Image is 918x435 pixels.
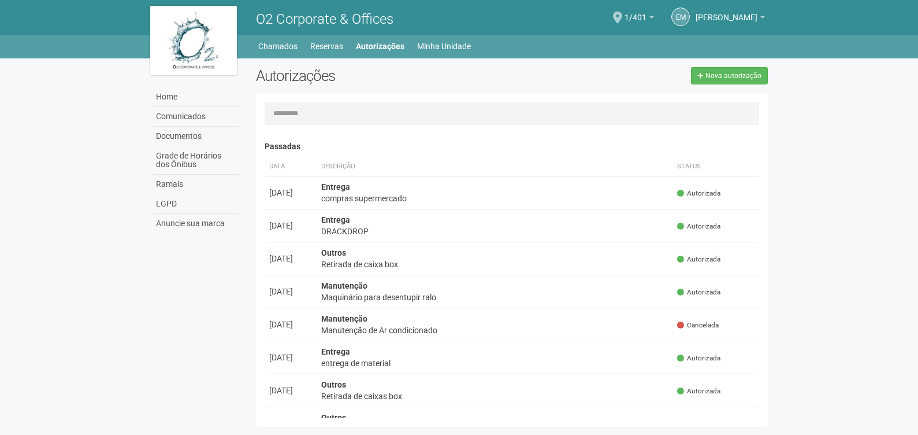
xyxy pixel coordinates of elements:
div: [DATE] [269,187,312,198]
th: Status [672,157,759,176]
span: Autorizada [677,287,720,297]
span: 1/401 [625,2,646,22]
div: [DATE] [269,253,312,264]
div: DRACKDROP [321,226,668,237]
a: Grade de Horários dos Ônibus [153,146,239,175]
div: [DATE] [269,352,312,363]
div: [DATE] [269,385,312,396]
div: [DATE] [269,418,312,429]
div: [DATE] [269,319,312,330]
a: [PERSON_NAME] [696,14,765,24]
th: Data [265,157,317,176]
a: Reservas [310,38,343,54]
span: Autorizada [677,222,720,231]
a: Comunicados [153,107,239,127]
div: [DATE] [269,286,312,297]
span: Eloisa Mazoni Guntzel [696,2,757,22]
strong: Manutenção [321,314,367,323]
strong: Outros [321,248,346,257]
div: Retirada de caixas box [321,390,668,402]
div: compras supermercado [321,193,668,204]
strong: Entrega [321,182,350,191]
strong: Outros [321,413,346,422]
div: [DATE] [269,220,312,231]
div: Manutenção de Ar condicionado [321,325,668,336]
a: Ramais [153,175,239,194]
strong: Manutenção [321,281,367,290]
span: Autorizada [677,353,720,363]
div: Maquinário para desentupir ralo [321,292,668,303]
strong: Entrega [321,215,350,224]
span: Nova autorização [705,72,761,80]
span: Autorizada [677,189,720,198]
span: O2 Corporate & Offices [256,11,393,27]
a: Nova autorização [691,67,768,84]
a: Documentos [153,127,239,146]
img: logo.jpg [150,6,237,75]
a: 1/401 [625,14,654,24]
span: Autorizada [677,255,720,264]
span: Cancelada [677,320,719,330]
div: Retirada de caixa box [321,259,668,270]
a: LGPD [153,194,239,214]
th: Descrição [317,157,673,176]
h2: Autorizações [256,67,503,84]
a: EM [671,8,690,26]
strong: Entrega [321,347,350,356]
a: Home [153,87,239,107]
div: entrega de material [321,357,668,369]
a: Chamados [258,38,298,54]
h4: Passadas [265,142,760,151]
a: Autorizações [356,38,404,54]
a: Minha Unidade [417,38,471,54]
span: Autorizada [677,386,720,396]
a: Anuncie sua marca [153,214,239,233]
strong: Outros [321,380,346,389]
